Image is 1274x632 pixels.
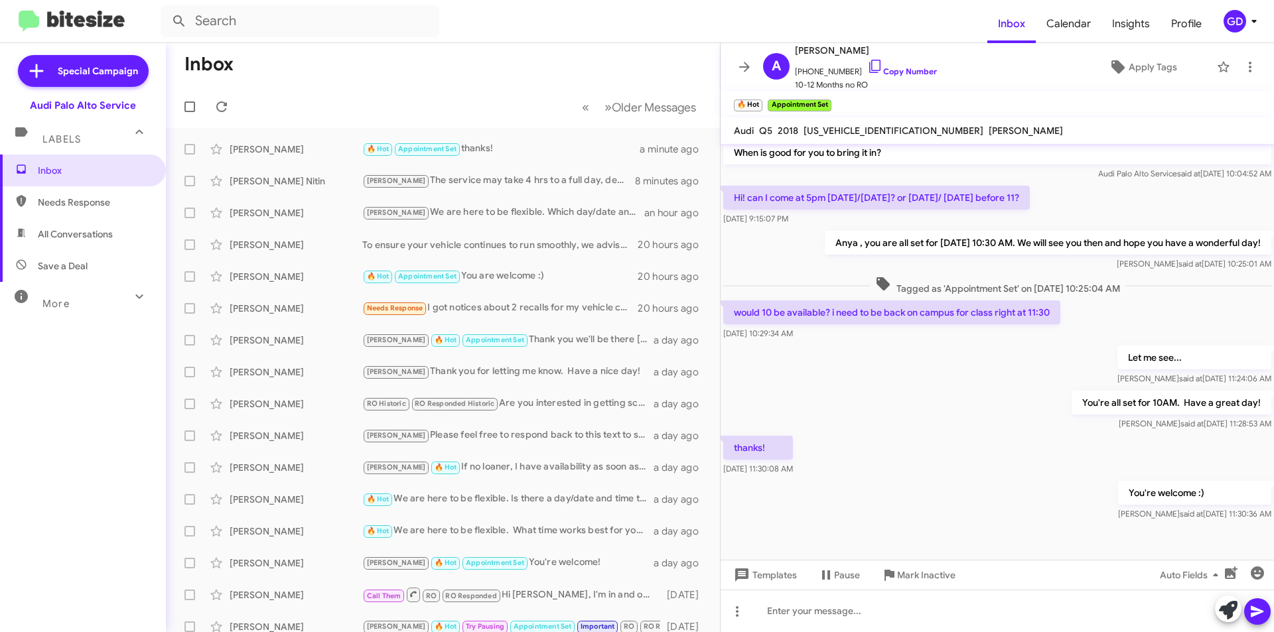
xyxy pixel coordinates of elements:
span: Try Pausing [466,622,504,631]
div: I got notices about 2 recalls for my vehicle can you schedule those repairs? Do you have that inf... [362,300,638,316]
span: said at [1180,418,1204,428]
span: [PERSON_NAME] [795,42,937,58]
div: a minute ago [640,143,709,156]
div: We are here to be flexible. What time works best for you on which day? [362,523,654,538]
div: [PERSON_NAME] [230,525,362,538]
span: [PERSON_NAME] [367,367,426,376]
span: Appointment Set [398,145,457,153]
a: Insights [1101,5,1161,43]
div: a day ago [654,429,709,442]
input: Search [161,5,439,37]
span: 🔥 Hot [435,336,457,344]
span: RO Historic [367,399,406,408]
p: would 10 be available? i need to be back on campus for class right at 11:30 [723,300,1060,324]
span: Call Them [367,592,401,600]
button: GD [1212,10,1259,32]
span: Needs Response [367,304,423,312]
div: [PERSON_NAME] [230,143,362,156]
div: a day ago [654,493,709,506]
div: a day ago [654,334,709,347]
div: You are welcome :) [362,269,638,284]
div: a day ago [654,397,709,411]
span: [PERSON_NAME] [367,431,426,440]
span: said at [1178,259,1202,269]
span: Appointment Set [466,558,524,567]
span: [PERSON_NAME] [DATE] 11:28:53 AM [1119,418,1271,428]
span: [PERSON_NAME] [367,176,426,185]
div: [PERSON_NAME] [230,238,362,251]
span: All Conversations [38,227,113,241]
div: an hour ago [644,206,709,220]
p: You're all set for 10AM. Have a great day! [1072,391,1271,414]
span: A [772,56,781,77]
div: Thank you for letting me know. Have a nice day! [362,364,654,379]
span: Older Messages [612,100,696,115]
span: RO [426,592,437,600]
div: 20 hours ago [638,238,709,251]
span: Save a Deal [38,259,88,273]
h1: Inbox [184,54,234,75]
a: Calendar [1036,5,1101,43]
button: Templates [721,563,808,587]
span: Audi [734,125,754,137]
span: 🔥 Hot [435,622,457,631]
span: [PERSON_NAME] [367,336,426,344]
span: Special Campaign [58,64,138,78]
span: Mark Inactive [897,563,955,587]
button: Mark Inactive [871,563,966,587]
div: 20 hours ago [638,302,709,315]
p: You're welcome :) [1118,481,1271,505]
span: Apply Tags [1129,55,1177,79]
button: Auto Fields [1149,563,1234,587]
span: 🔥 Hot [367,272,389,281]
div: [PERSON_NAME] [230,493,362,506]
span: 🔥 Hot [367,495,389,503]
a: Inbox [987,5,1036,43]
span: Audi Palo Alto Service [DATE] 10:04:52 AM [1098,168,1271,178]
small: 🔥 Hot [734,99,762,111]
span: [PERSON_NAME] [DATE] 11:24:06 AM [1117,373,1271,383]
div: [PERSON_NAME] [230,461,362,474]
span: Inbox [38,164,151,177]
div: [PERSON_NAME] [230,206,362,220]
span: » [604,99,612,115]
span: Appointment Set [514,622,572,631]
span: 🔥 Hot [435,463,457,472]
div: We are here to be flexible. Is there a day/date and time that will work best for you? [362,491,654,507]
span: Pause [834,563,860,587]
span: Templates [731,563,797,587]
span: [PERSON_NAME] [989,125,1063,137]
span: Important [581,622,615,631]
span: RO Responded [644,622,695,631]
button: Next [597,94,704,121]
div: [PERSON_NAME] [230,429,362,442]
span: [DATE] 9:15:07 PM [723,214,788,223]
span: 🔥 Hot [367,527,389,535]
span: 10-12 Months no RO [795,78,937,92]
p: Anya , you are all set for [DATE] 10:30 AM. We will see you then and hope you have a wonderful day! [825,231,1271,255]
a: Profile [1161,5,1212,43]
span: [PERSON_NAME] [367,208,426,217]
p: Let me see... [1117,346,1271,369]
span: « [582,99,589,115]
div: thanks! [362,141,640,157]
div: a day ago [654,461,709,474]
div: 8 minutes ago [635,174,709,188]
span: [US_VEHICLE_IDENTIFICATION_NUMBER] [804,125,983,137]
span: Tagged as 'Appointment Set' on [DATE] 10:25:04 AM [870,276,1125,295]
span: [DATE] 10:29:34 AM [723,328,793,338]
div: a day ago [654,365,709,379]
div: Are you interested in getting scheduled for a service? [362,396,654,411]
span: Needs Response [38,196,151,209]
div: [PERSON_NAME] Nitin [230,174,362,188]
div: [PERSON_NAME] [230,556,362,570]
div: 20 hours ago [638,270,709,283]
span: 2018 [778,125,798,137]
span: Auto Fields [1160,563,1224,587]
span: [PERSON_NAME] [367,558,426,567]
span: [PERSON_NAME] [DATE] 11:30:36 AM [1118,509,1271,519]
a: Special Campaign [18,55,149,87]
div: If no loaner, I have availability as soon as this afternoon. [362,460,654,475]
